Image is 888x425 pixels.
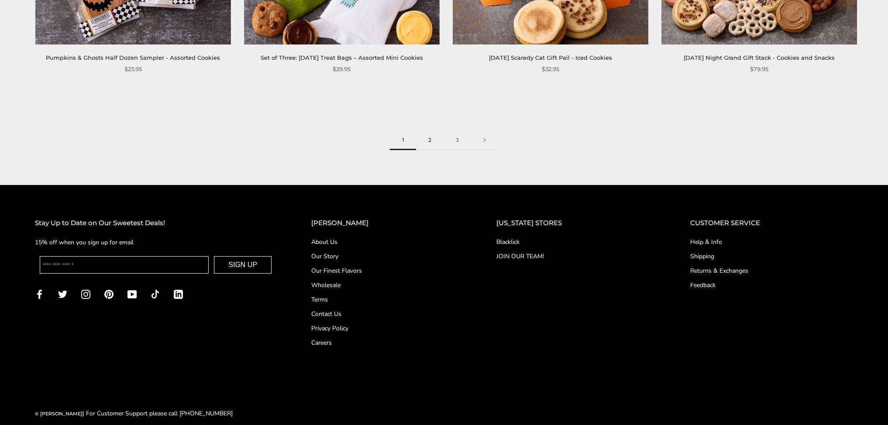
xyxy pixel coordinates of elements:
a: YouTube [127,289,137,299]
a: Privacy Policy [311,324,461,333]
a: Wholesale [311,281,461,290]
span: $79.95 [750,65,768,74]
a: Terms [311,295,461,304]
h2: Stay Up to Date on Our Sweetest Deals! [35,218,276,229]
a: Twitter [58,289,67,299]
button: SIGN UP [214,256,272,274]
span: $32.95 [542,65,559,74]
p: 15% off when you sign up for email [35,237,276,247]
a: Blacklick [496,237,655,247]
a: Pumpkins & Ghosts Half Dozen Sampler - Assorted Cookies [46,54,220,61]
a: 2 [416,130,444,150]
a: Set of Three: [DATE] Treat Bags – Assorted Mini Cookies [261,54,423,61]
a: LinkedIn [174,289,183,299]
a: Our Story [311,252,461,261]
span: 1 [390,130,416,150]
a: Feedback [690,281,853,290]
a: Careers [311,338,461,347]
h2: [US_STATE] STORES [496,218,655,229]
a: Our Finest Flavors [311,266,461,275]
div: | For Customer Support please call [PHONE_NUMBER] [35,408,233,418]
input: Enter your email [40,256,209,274]
a: Help & Info [690,237,853,247]
a: Pinterest [104,289,114,299]
iframe: Sign Up via Text for Offers [7,392,90,418]
a: Next page [471,130,498,150]
a: JOIN OUR TEAM! [496,252,655,261]
a: [DATE] Scaredy Cat Gift Pail - Iced Cookies [489,54,612,61]
a: TikTok [151,289,160,299]
a: [DATE] Night Grand Gift Stack - Cookies and Snacks [684,54,835,61]
a: Facebook [35,289,44,299]
h2: [PERSON_NAME] [311,218,461,229]
a: Shipping [690,252,853,261]
a: About Us [311,237,461,247]
a: Instagram [81,289,90,299]
a: 3 [444,130,471,150]
a: Returns & Exchanges [690,266,853,275]
span: $23.95 [124,65,142,74]
a: Contact Us [311,309,461,319]
span: $29.95 [333,65,351,74]
h2: CUSTOMER SERVICE [690,218,853,229]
